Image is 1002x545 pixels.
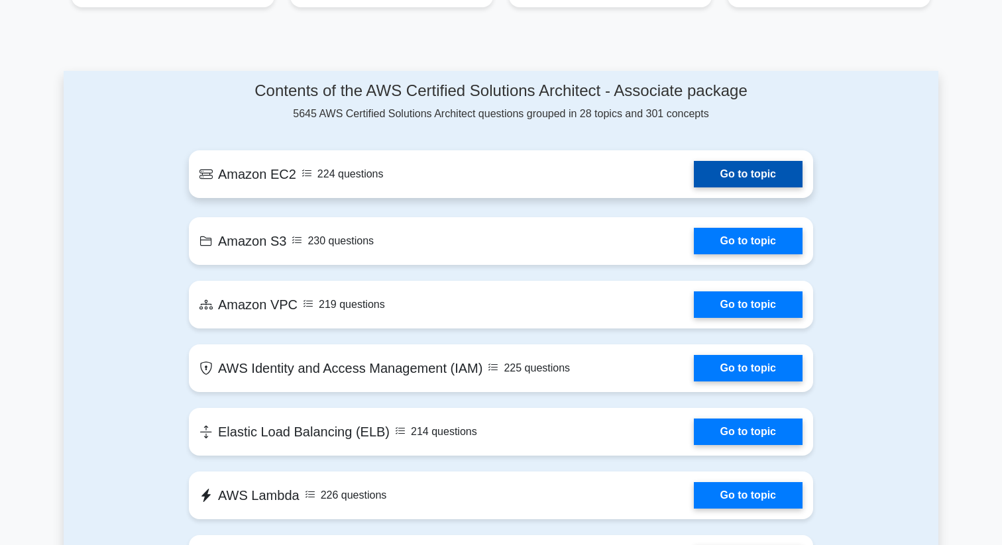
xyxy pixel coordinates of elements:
a: Go to topic [694,161,803,187]
a: Go to topic [694,355,803,381]
h4: Contents of the AWS Certified Solutions Architect - Associate package [189,81,813,101]
a: Go to topic [694,482,803,509]
a: Go to topic [694,419,803,445]
a: Go to topic [694,228,803,254]
div: 5645 AWS Certified Solutions Architect questions grouped in 28 topics and 301 concepts [189,81,813,122]
a: Go to topic [694,291,803,318]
